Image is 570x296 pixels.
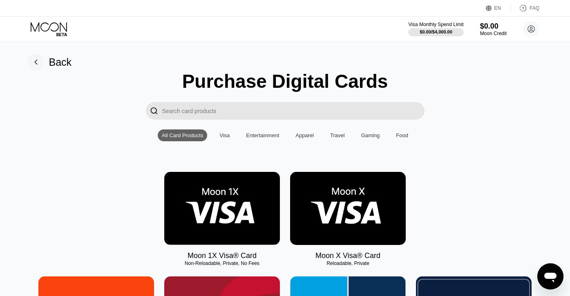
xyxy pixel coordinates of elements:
[291,129,318,141] div: Apparel
[408,22,463,27] div: Visa Monthly Spend Limit
[162,102,425,120] input: Search card products
[357,129,384,141] div: Gaming
[326,129,349,141] div: Travel
[361,132,380,138] div: Gaming
[480,31,507,36] div: Moon Credit
[330,132,345,138] div: Travel
[408,22,463,36] div: Visa Monthly Spend Limit$0.00/$4,000.00
[164,260,280,266] div: Non-Reloadable, Private, No Fees
[396,132,408,138] div: Food
[511,4,539,12] div: FAQ
[28,54,72,70] div: Back
[182,70,388,92] div: Purchase Digital Cards
[242,129,283,141] div: Entertainment
[480,22,507,36] div: $0.00Moon Credit
[392,129,412,141] div: Food
[290,260,406,266] div: Reloadable, Private
[158,129,207,141] div: All Card Products
[494,5,501,11] div: EN
[295,132,314,138] div: Apparel
[219,132,230,138] div: Visa
[188,251,257,260] div: Moon 1X Visa® Card
[537,263,563,289] iframe: Button to launch messaging window
[420,29,452,34] div: $0.00 / $4,000.00
[215,129,234,141] div: Visa
[49,56,72,68] div: Back
[315,251,380,260] div: Moon X Visa® Card
[162,132,203,138] div: All Card Products
[480,22,507,31] div: $0.00
[486,4,511,12] div: EN
[246,132,279,138] div: Entertainment
[146,102,162,120] div: 
[530,5,539,11] div: FAQ
[150,106,158,116] div: 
